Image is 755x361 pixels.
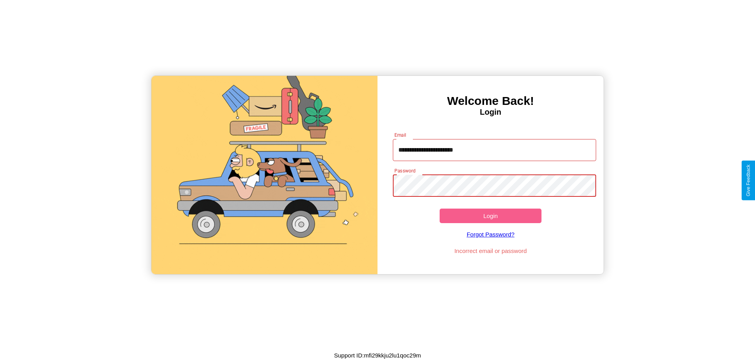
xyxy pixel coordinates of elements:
a: Forgot Password? [389,223,593,246]
label: Email [394,132,407,138]
img: gif [151,76,377,274]
h3: Welcome Back! [377,94,604,108]
p: Support ID: mfi29kkju2lu1qoc29m [334,350,421,361]
div: Give Feedback [746,165,751,196]
label: Password [394,167,415,174]
button: Login [440,209,541,223]
p: Incorrect email or password [389,246,593,256]
h4: Login [377,108,604,117]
